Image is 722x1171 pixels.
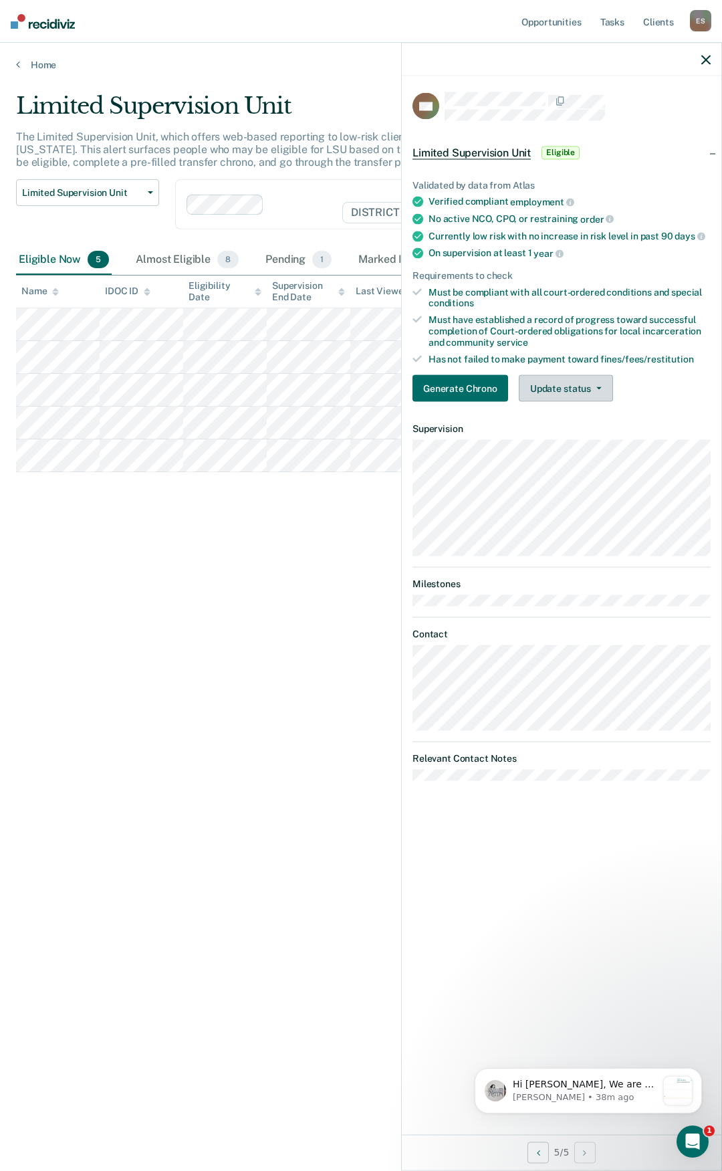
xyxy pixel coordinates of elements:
div: No active NCO, CPO, or restraining [429,213,711,225]
img: Recidiviz [11,14,75,29]
div: Limited Supervision Unit [16,92,666,130]
span: Eligible [541,146,580,159]
div: Last Viewed [356,286,420,297]
div: Name [21,286,59,297]
div: Almost Eligible [133,245,241,275]
span: service [497,336,528,347]
span: 5 [88,251,109,268]
div: Supervision End Date [272,280,345,303]
span: days [675,231,705,241]
div: IDOC ID [105,286,150,297]
div: Eligible Now [16,245,112,275]
a: Home [16,59,706,71]
button: Update status [519,375,613,402]
iframe: Intercom notifications message [455,1041,722,1135]
dt: Contact [412,628,711,639]
div: Eligibility Date [189,280,261,303]
iframe: Intercom live chat [677,1126,709,1158]
button: Previous Opportunity [527,1142,549,1163]
span: 1 [704,1126,715,1136]
span: Limited Supervision Unit [22,187,142,199]
span: 8 [217,251,239,268]
dt: Milestones [412,578,711,590]
div: On supervision at least 1 [429,247,711,259]
span: year [533,247,563,258]
span: DISTRICT OFFICE 4, [GEOGRAPHIC_DATA] [342,202,582,223]
div: Verified compliant [429,196,711,208]
div: Pending [263,245,334,275]
div: Limited Supervision UnitEligible [402,131,721,174]
dt: Supervision [412,423,711,435]
div: Must be compliant with all court-ordered conditions and special conditions [429,286,711,309]
span: order [580,213,614,224]
div: Marked Ineligible [356,245,478,275]
div: E S [690,10,711,31]
span: fines/fees/restitution [600,353,694,364]
a: Navigate to form link [412,375,513,402]
span: employment [510,197,574,207]
p: The Limited Supervision Unit, which offers web-based reporting to low-risk clients, is the lowest... [16,130,657,169]
div: Requirements to check [412,270,711,281]
span: 1 [312,251,332,268]
div: Validated by data from Atlas [412,179,711,191]
div: Has not failed to make payment toward [429,353,711,364]
span: Limited Supervision Unit [412,146,531,159]
button: Next Opportunity [574,1142,596,1163]
div: Must have established a record of progress toward successful completion of Court-ordered obligati... [429,314,711,348]
dt: Relevant Contact Notes [412,753,711,764]
div: 5 / 5 [402,1134,721,1170]
button: Generate Chrono [412,375,508,402]
div: Currently low risk with no increase in risk level in past 90 [429,230,711,242]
